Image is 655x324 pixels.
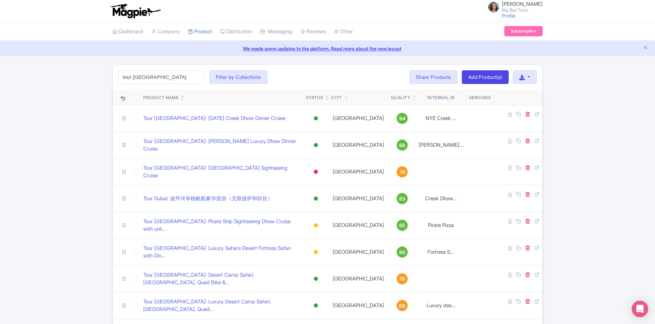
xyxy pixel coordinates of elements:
td: [PERSON_NAME]... [416,132,466,158]
td: Creek Dhow... [416,185,466,212]
a: We made some updates to the platform. Read more about the new layout [4,45,651,52]
div: Active [312,113,319,123]
a: Tour [GEOGRAPHIC_DATA]: Luxury Sahara Desert Fortress Safari with Din... [143,244,300,260]
a: 86 [391,247,413,257]
a: Tour [GEOGRAPHIC_DATA]: Desert Camp Safari, [GEOGRAPHIC_DATA], Quad Bike &... [143,271,300,287]
td: [GEOGRAPHIC_DATA] [329,212,388,239]
a: Tour [GEOGRAPHIC_DATA]: [GEOGRAPHIC_DATA] Sightseeing Cruise [143,164,300,180]
div: Active [312,140,319,150]
td: [GEOGRAPHIC_DATA] [329,292,388,319]
a: Share Products [409,70,458,84]
td: [GEOGRAPHIC_DATA] [329,132,388,158]
span: 85 [399,222,405,229]
a: Other [334,22,353,41]
a: Subscription [504,26,543,36]
span: 68 [399,302,405,310]
a: Product [188,22,212,41]
a: Tour [GEOGRAPHIC_DATA]: Luxury Desert Camp Safari, [GEOGRAPHIC_DATA], Quad... [143,298,300,313]
td: NYE Creek ... [416,105,466,132]
small: Big Bus Tours [502,8,543,12]
th: Versions [466,89,494,105]
button: Close announcement [643,44,648,52]
td: [GEOGRAPHIC_DATA] [329,265,388,292]
a: Profile [502,13,516,19]
a: Tour Dubai: 迪拜河单桅帆船豪华巡游（无限披萨和软饮） [143,195,273,203]
a: Tour [GEOGRAPHIC_DATA]: [PERSON_NAME] Luxury Dhow Dinner Cruise [143,137,300,153]
div: Quality [391,95,410,101]
a: 88 [391,140,413,151]
div: Product Name [143,95,178,101]
td: [GEOGRAPHIC_DATA] [329,158,388,185]
a: Tour [GEOGRAPHIC_DATA]: Pirate Ship Sightseeing Dhow Cruise with unli... [143,218,300,233]
img: logo-ab69f6fb50320c5b225c76a69d11143b.png [109,3,162,19]
div: Status [306,95,323,101]
button: Filter by Collections [209,70,268,84]
span: 83 [399,195,405,203]
td: Pirate Pizza [416,212,466,239]
th: Internal ID [416,89,466,105]
img: jfp7o2nd6rbrsspqilhl.jpg [488,2,499,13]
div: Active [312,194,319,204]
span: 94 [399,115,405,122]
td: [GEOGRAPHIC_DATA] [329,239,388,265]
a: Dashboard [112,22,143,41]
td: [GEOGRAPHIC_DATA] [329,185,388,212]
a: 83 [391,193,413,204]
a: Tour [GEOGRAPHIC_DATA]: [DATE] Creek Dhow Dinner Cruise [143,115,285,122]
a: 76 [391,273,413,284]
a: Add Product(s) [462,70,509,84]
div: Open Intercom Messenger [632,301,648,317]
a: Company [151,22,180,41]
td: [GEOGRAPHIC_DATA] [329,105,388,132]
div: City [331,95,342,101]
span: 86 [399,249,405,256]
span: 76 [399,275,405,283]
a: Distribution [220,22,252,41]
span: 74 [399,168,405,176]
a: 74 [391,166,413,177]
div: Inactive [312,167,319,177]
a: 85 [391,220,413,231]
span: 88 [399,142,405,149]
div: Active [312,301,319,311]
a: [PERSON_NAME] Big Bus Tours [484,1,543,12]
td: Fortress S... [416,239,466,265]
span: [PERSON_NAME] [502,1,543,7]
a: Reviews [300,22,326,41]
a: 68 [391,300,413,311]
input: Search product name, city, or interal id [118,71,204,84]
div: Active [312,274,319,284]
a: Messaging [260,22,292,41]
td: Luxury des... [416,292,466,319]
a: 94 [391,113,413,124]
div: Building [312,220,319,230]
div: Building [312,247,319,257]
